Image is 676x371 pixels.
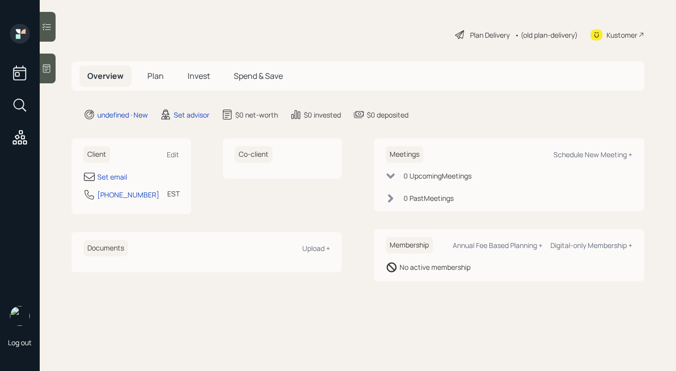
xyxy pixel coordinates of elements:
[167,188,180,199] div: EST
[470,30,510,40] div: Plan Delivery
[400,262,471,272] div: No active membership
[97,172,127,182] div: Set email
[83,240,128,256] h6: Documents
[304,110,341,120] div: $0 invested
[607,30,637,40] div: Kustomer
[188,70,210,81] span: Invest
[550,241,632,250] div: Digital-only Membership +
[167,150,179,159] div: Edit
[234,70,283,81] span: Spend & Save
[367,110,408,120] div: $0 deposited
[404,171,472,181] div: 0 Upcoming Meeting s
[235,110,278,120] div: $0 net-worth
[97,189,159,200] div: [PHONE_NUMBER]
[235,146,272,163] h6: Co-client
[302,244,330,253] div: Upload +
[83,146,110,163] h6: Client
[174,110,209,120] div: Set advisor
[515,30,578,40] div: • (old plan-delivery)
[553,150,632,159] div: Schedule New Meeting +
[8,338,32,347] div: Log out
[97,110,148,120] div: undefined · New
[147,70,164,81] span: Plan
[404,193,454,203] div: 0 Past Meeting s
[10,306,30,326] img: retirable_logo.png
[453,241,542,250] div: Annual Fee Based Planning +
[386,146,423,163] h6: Meetings
[386,237,433,253] h6: Membership
[87,70,124,81] span: Overview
